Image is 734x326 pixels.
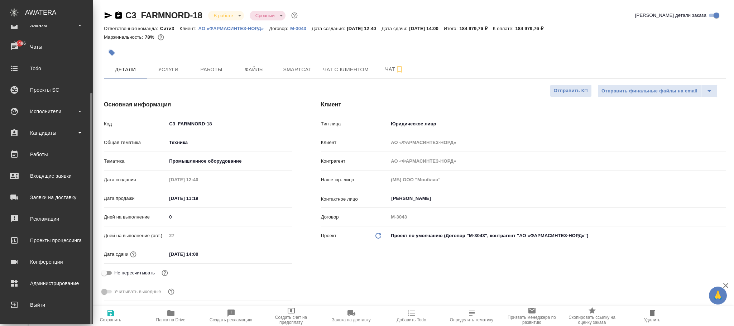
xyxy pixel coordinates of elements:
[156,33,165,42] button: 34614.72 RUB;
[493,26,515,31] p: К оплате:
[160,26,180,31] p: Сити3
[321,214,389,221] p: Договор
[321,120,389,128] p: Тип лица
[506,315,558,325] span: Призвать менеджера по развитию
[167,155,292,167] div: Промышленное оборудование
[104,251,129,258] p: Дата сдачи
[5,235,88,246] div: Проекты процессинга
[156,317,186,322] span: Папка на Drive
[550,85,592,97] button: Отправить КП
[269,26,290,31] p: Договор:
[388,118,726,130] div: Юридическое лицо
[125,10,202,20] a: C3_FARMNORD-18
[321,100,726,109] h4: Клиент
[5,63,88,74] div: Todo
[81,306,141,326] button: Сохранить
[397,317,426,322] span: Добавить Todo
[25,5,93,20] div: AWATERA
[5,299,88,310] div: Выйти
[2,38,91,56] a: 36486Чаты
[321,196,389,203] p: Контактное лицо
[601,87,697,95] span: Отправить финальные файлы на email
[5,214,88,224] div: Рекламации
[167,230,292,241] input: Пустое поле
[5,257,88,267] div: Конференции
[290,25,312,31] a: М-3043
[114,288,161,295] span: Учитывать выходные
[2,210,91,228] a: Рекламации
[114,269,155,277] span: Не пересчитывать
[2,188,91,206] a: Заявки на доставку
[129,250,138,259] button: Если добавить услуги и заполнить их объемом, то дата рассчитается автоматически
[104,11,112,20] button: Скопировать ссылку для ЯМессенджера
[167,193,229,203] input: ✎ Введи что-нибудь
[321,176,389,183] p: Наше юр. лицо
[201,306,261,326] button: Создать рекламацию
[5,171,88,181] div: Входящие заявки
[442,306,502,326] button: Определить тематику
[2,231,91,249] a: Проекты процессинга
[2,59,91,77] a: Todo
[9,40,30,47] span: 36486
[179,26,198,31] p: Клиент:
[104,34,145,40] p: Маржинальность:
[712,288,724,303] span: 🙏
[450,317,493,322] span: Определить тематику
[388,230,726,242] div: Проект по умолчанию (Договор "М-3043", контрагент "АО «ФАРМАСИНТЕЗ-НОРД»")
[635,12,706,19] span: [PERSON_NAME] детали заказа
[5,278,88,289] div: Администрирование
[312,26,347,31] p: Дата создания:
[280,65,315,74] span: Smartcat
[198,25,269,31] a: АО «ФАРМАСИНТЕЗ-НОРД»
[194,65,229,74] span: Работы
[104,26,160,31] p: Ответственная команда:
[321,232,337,239] p: Проект
[2,253,91,271] a: Конференции
[104,176,167,183] p: Дата создания
[502,306,562,326] button: Призвать менеджера по развитию
[265,315,317,325] span: Создать счет на предоплату
[108,65,143,74] span: Детали
[332,317,370,322] span: Заявка на доставку
[167,119,292,129] input: ✎ Введи что-нибудь
[104,139,167,146] p: Общая тематика
[598,85,701,97] button: Отправить финальные файлы на email
[459,26,493,31] p: 184 979,76 ₽
[554,87,588,95] span: Отправить КП
[167,212,292,222] input: ✎ Введи что-нибудь
[2,296,91,314] a: Выйти
[167,249,229,259] input: ✎ Введи что-нибудь
[347,26,382,31] p: [DATE] 12:40
[261,306,321,326] button: Создать счет на предоплату
[167,174,229,185] input: Пустое поле
[321,139,389,146] p: Клиент
[395,65,404,74] svg: Подписаться
[5,106,88,117] div: Исполнители
[160,268,169,278] button: Включи, если не хочешь, чтобы указанная дата сдачи изменилась после переставления заказа в 'Подтв...
[2,145,91,163] a: Работы
[104,232,167,239] p: Дней на выполнение (авт.)
[253,13,277,19] button: Срочный
[104,158,167,165] p: Тематика
[141,306,201,326] button: Папка на Drive
[598,85,718,97] div: split button
[562,306,622,326] button: Скопировать ссылку на оценку заказа
[5,192,88,203] div: Заявки на доставку
[208,11,244,20] div: В работе
[323,65,369,74] span: Чат с клиентом
[2,274,91,292] a: Администрирование
[409,26,444,31] p: [DATE] 14:00
[566,315,618,325] span: Скопировать ссылку на оценку заказа
[290,11,299,20] button: Доп статусы указывают на важность/срочность заказа
[104,120,167,128] p: Код
[321,306,382,326] button: Заявка на доставку
[167,136,292,149] div: Техника
[212,13,235,19] button: В работе
[100,317,121,322] span: Сохранить
[237,65,272,74] span: Файлы
[2,81,91,99] a: Проекты SC
[388,137,726,148] input: Пустое поле
[5,20,88,31] div: Заказы
[321,158,389,165] p: Контрагент
[2,167,91,185] a: Входящие заявки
